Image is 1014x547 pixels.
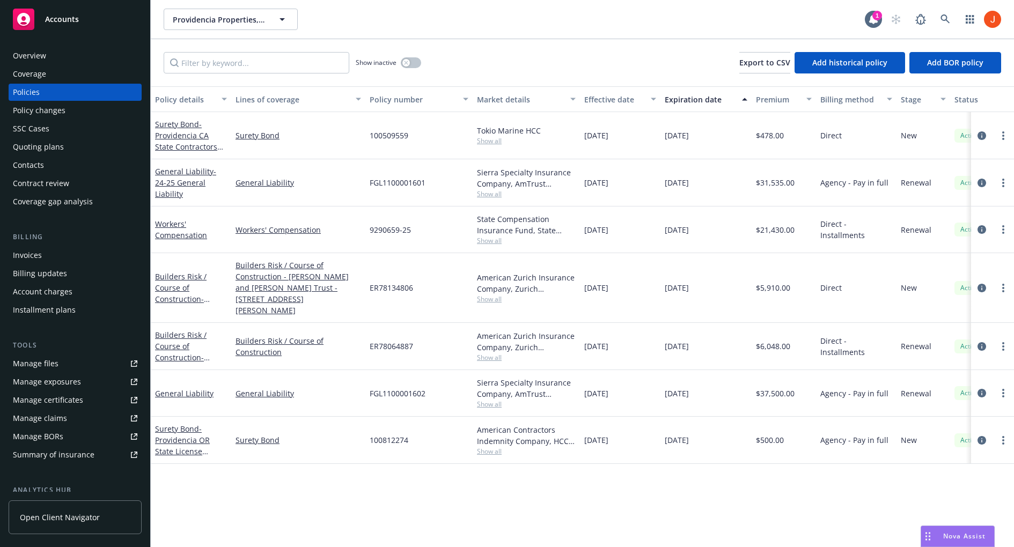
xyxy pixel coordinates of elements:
a: General Liability [155,166,216,199]
a: Surety Bond [236,434,361,446]
span: [DATE] [584,282,608,293]
span: Direct - Installments [820,218,892,241]
button: Add BOR policy [909,52,1001,73]
div: Market details [477,94,564,105]
div: Tools [9,340,142,351]
span: [DATE] [665,388,689,399]
a: Accounts [9,4,142,34]
div: SSC Cases [13,120,49,137]
span: Show all [477,294,576,304]
button: Policy details [151,86,231,112]
div: Billing [9,232,142,242]
a: General Liability [155,388,214,398]
span: 9290659-25 [370,224,411,235]
button: Lines of coverage [231,86,365,112]
span: Manage exposures [9,373,142,390]
span: Export to CSV [739,57,790,68]
div: 1 [872,11,882,20]
div: Policies [13,84,40,101]
button: Providencia Properties, Inc. [164,9,298,30]
div: Manage files [13,355,58,372]
a: Surety Bond [155,119,217,163]
div: Drag to move [921,526,935,546]
div: Tokio Marine HCC [477,125,576,136]
span: Show all [477,400,576,409]
span: Accounts [45,15,79,24]
span: [DATE] [665,341,689,352]
a: Start snowing [885,9,907,30]
a: circleInformation [975,176,988,189]
span: Show all [477,236,576,245]
div: Billing method [820,94,880,105]
div: Manage BORs [13,428,63,445]
button: Stage [897,86,950,112]
span: [DATE] [584,130,608,141]
img: photo [984,11,1001,28]
a: circleInformation [975,434,988,447]
a: General Liability [236,388,361,399]
div: Account charges [13,283,72,300]
a: Builders Risk / Course of Construction [155,271,223,372]
span: Agency - Pay in full [820,177,888,188]
a: Manage certificates [9,391,142,409]
a: Quoting plans [9,138,142,156]
span: ER78134806 [370,282,413,293]
a: circleInformation [975,340,988,353]
a: Invoices [9,247,142,264]
button: Add historical policy [795,52,905,73]
span: Renewal [901,341,931,352]
span: [DATE] [665,282,689,293]
span: ER78064887 [370,341,413,352]
a: more [997,129,1010,142]
div: Effective date [584,94,644,105]
a: General Liability [236,177,361,188]
button: Nova Assist [921,526,995,547]
span: Show all [477,447,576,456]
a: Coverage [9,65,142,83]
a: Summary of insurance [9,446,142,463]
a: Billing updates [9,265,142,282]
span: New [901,434,917,446]
span: 100812274 [370,434,408,446]
div: Billing updates [13,265,67,282]
a: SSC Cases [9,120,142,137]
a: Policy changes [9,102,142,119]
div: Overview [13,47,46,64]
span: [DATE] [584,341,608,352]
div: American Zurich Insurance Company, Zurich Insurance Group, [GEOGRAPHIC_DATA] Assure/[GEOGRAPHIC_D... [477,330,576,353]
span: Direct [820,282,842,293]
div: Sierra Specialty Insurance Company, AmTrust Financial Services, CRC Group [477,377,576,400]
a: Contract review [9,175,142,192]
div: Sierra Specialty Insurance Company, AmTrust Financial Services, CRC Group [477,167,576,189]
a: more [997,434,1010,447]
div: American Zurich Insurance Company, Zurich Insurance Group, [GEOGRAPHIC_DATA] Assure/[GEOGRAPHIC_D... [477,272,576,294]
button: Expiration date [660,86,752,112]
span: - 24-25 General Liability [155,166,216,199]
a: more [997,340,1010,353]
div: Lines of coverage [236,94,349,105]
a: Manage BORs [9,428,142,445]
a: circleInformation [975,387,988,400]
span: [DATE] [665,434,689,446]
div: Expiration date [665,94,736,105]
a: Search [935,9,956,30]
a: more [997,282,1010,294]
span: $21,430.00 [756,224,795,235]
span: Add BOR policy [927,57,983,68]
a: Overview [9,47,142,64]
div: Coverage gap analysis [13,193,93,210]
span: $6,048.00 [756,341,790,352]
button: Billing method [816,86,897,112]
a: Coverage gap analysis [9,193,142,210]
span: 100509559 [370,130,408,141]
span: $5,910.00 [756,282,790,293]
div: Contract review [13,175,69,192]
div: Analytics hub [9,485,142,496]
button: Effective date [580,86,660,112]
span: Active [959,388,980,398]
span: Active [959,435,980,445]
div: Quoting plans [13,138,64,156]
div: Policy number [370,94,457,105]
span: New [901,130,917,141]
span: [DATE] [584,388,608,399]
